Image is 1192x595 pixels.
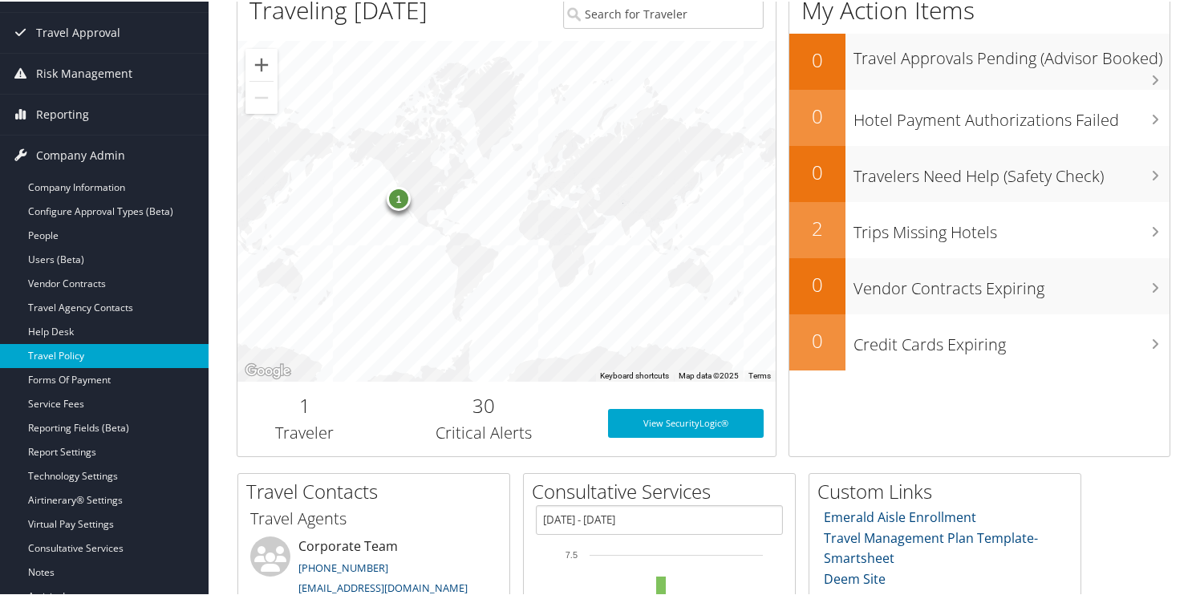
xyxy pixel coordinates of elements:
a: 0Travel Approvals Pending (Advisor Booked) [789,32,1170,88]
a: 0Travelers Need Help (Safety Check) [789,144,1170,200]
a: 2Trips Missing Hotels [789,200,1170,257]
h2: 0 [789,157,845,184]
h3: Vendor Contracts Expiring [853,268,1170,298]
h3: Critical Alerts [384,420,584,443]
div: 1 [387,185,411,209]
a: Terms (opens in new tab) [748,370,771,378]
a: Travel Management Plan Template- Smartsheet [824,528,1038,566]
h3: Credit Cards Expiring [853,324,1170,354]
h3: Trips Missing Hotels [853,212,1170,242]
a: 0Hotel Payment Authorizations Failed [789,88,1170,144]
span: Map data ©2025 [679,370,739,378]
h2: 1 [249,391,360,418]
span: Company Admin [36,134,125,174]
h2: 0 [789,269,845,297]
img: Google [241,359,294,380]
h3: Travelers Need Help (Safety Check) [853,156,1170,186]
h2: 30 [384,391,584,418]
button: Keyboard shortcuts [600,369,669,380]
span: Travel Approval [36,11,120,51]
a: [EMAIL_ADDRESS][DOMAIN_NAME] [298,579,468,593]
a: [PHONE_NUMBER] [298,559,388,573]
h2: Consultative Services [532,476,795,504]
h2: Custom Links [817,476,1081,504]
span: Risk Management [36,52,132,92]
a: Open this area in Google Maps (opens a new window) [241,359,294,380]
a: View SecurityLogic® [608,407,764,436]
h3: Traveler [249,420,360,443]
h2: 0 [789,45,845,72]
h3: Travel Agents [250,506,497,528]
button: Zoom out [245,80,278,112]
a: Emerald Aisle Enrollment [824,507,976,524]
button: Zoom in [245,47,278,79]
tspan: 7.5 [566,548,578,558]
h2: Travel Contacts [246,476,509,504]
a: Deem Site [824,569,886,586]
h2: 0 [789,101,845,128]
span: Reporting [36,93,89,133]
a: 0Vendor Contracts Expiring [789,257,1170,313]
h3: Travel Approvals Pending (Advisor Booked) [853,38,1170,68]
h2: 2 [789,213,845,241]
h3: Hotel Payment Authorizations Failed [853,99,1170,130]
h2: 0 [789,326,845,353]
a: 0Credit Cards Expiring [789,313,1170,369]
